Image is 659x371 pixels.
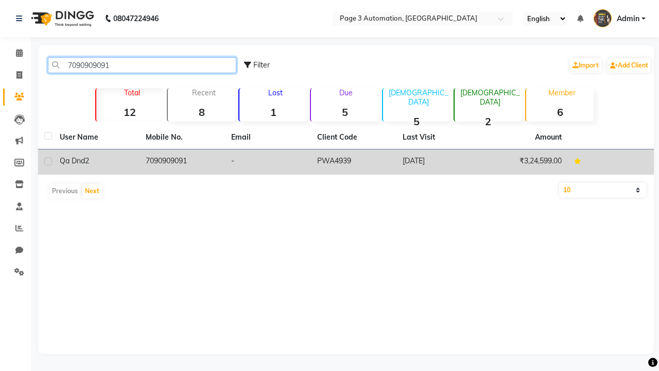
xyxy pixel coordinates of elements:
[82,184,102,198] button: Next
[113,4,159,33] b: 08047224946
[172,88,235,97] p: Recent
[48,57,236,73] input: Search by Name/Mobile/Email/Code
[383,115,450,128] strong: 5
[608,58,651,73] a: Add Client
[311,149,397,175] td: PWA4939
[311,106,378,119] strong: 5
[140,149,226,175] td: 7090909091
[396,126,482,149] th: Last Visit
[239,106,307,119] strong: 1
[459,88,522,107] p: [DEMOGRAPHIC_DATA]
[100,88,164,97] p: Total
[617,13,639,24] span: Admin
[387,88,450,107] p: [DEMOGRAPHIC_DATA]
[60,156,89,165] span: Qa Dnd2
[54,126,140,149] th: User Name
[225,126,311,149] th: Email
[244,88,307,97] p: Lost
[311,126,397,149] th: Client Code
[526,106,594,119] strong: 6
[140,126,226,149] th: Mobile No.
[168,106,235,119] strong: 8
[396,149,482,175] td: [DATE]
[253,60,270,70] span: Filter
[313,88,378,97] p: Due
[96,106,164,119] strong: 12
[482,149,568,175] td: ₹3,24,599.00
[26,4,97,33] img: logo
[594,9,612,27] img: Admin
[530,88,594,97] p: Member
[455,115,522,128] strong: 2
[225,149,311,175] td: -
[529,126,568,149] th: Amount
[570,58,601,73] a: Import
